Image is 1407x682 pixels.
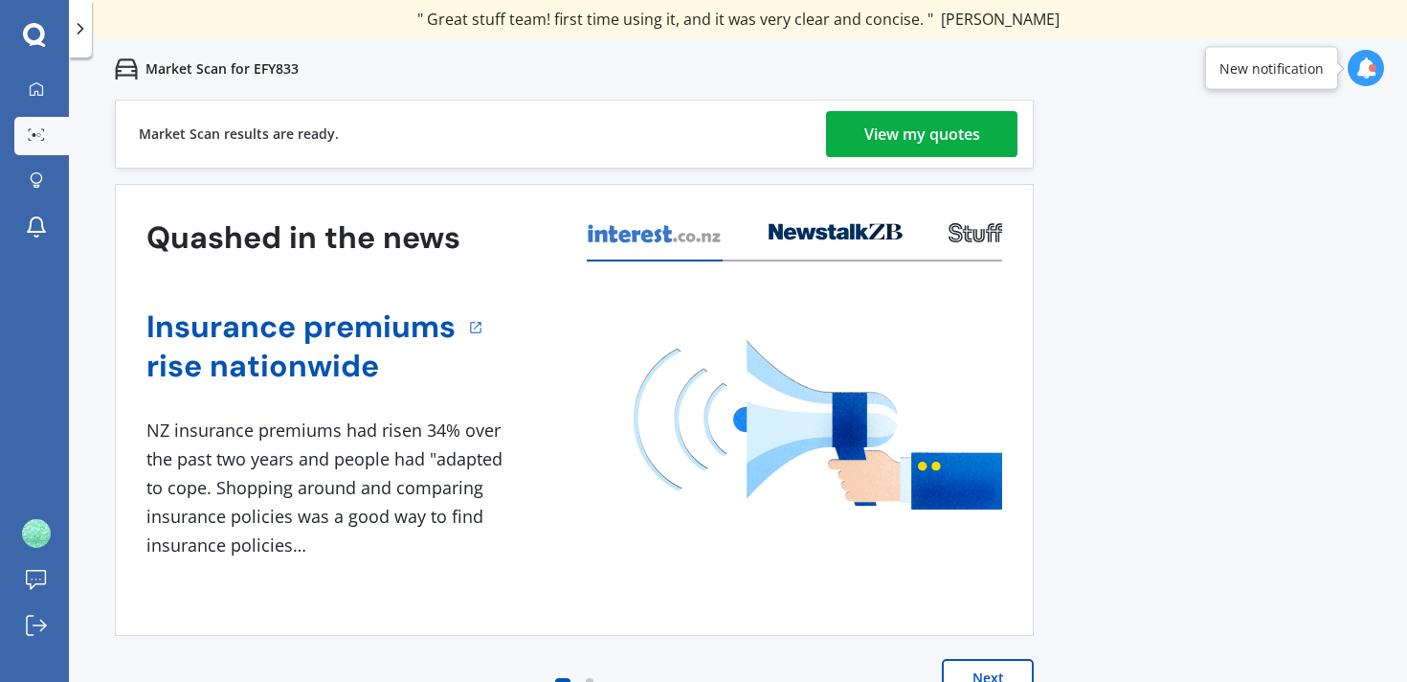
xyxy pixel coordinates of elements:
img: media image [634,340,1002,510]
div: " Great stuff team! first time using it, and it was very clear and concise. " [417,10,1060,29]
p: Market Scan for EFY833 [145,59,299,79]
div: NZ insurance premiums had risen 34% over the past two years and people had "adapted to cope. Shop... [146,417,510,559]
img: ACg8ocLZ2Z-jD2lZ1510eGp2uT0HQLZamji16rnuPRF6ltJKs1Nc7cSm=s96-c [22,519,51,548]
div: New notification [1219,58,1324,78]
div: Market Scan results are ready. [139,101,339,168]
span: [PERSON_NAME] [941,9,1060,30]
a: rise nationwide [146,347,456,386]
a: View my quotes [826,111,1017,157]
h3: Quashed in the news [146,218,460,258]
a: Insurance premiums [146,307,456,347]
img: car.f15378c7a67c060ca3f3.svg [115,57,138,80]
div: View my quotes [864,111,980,157]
